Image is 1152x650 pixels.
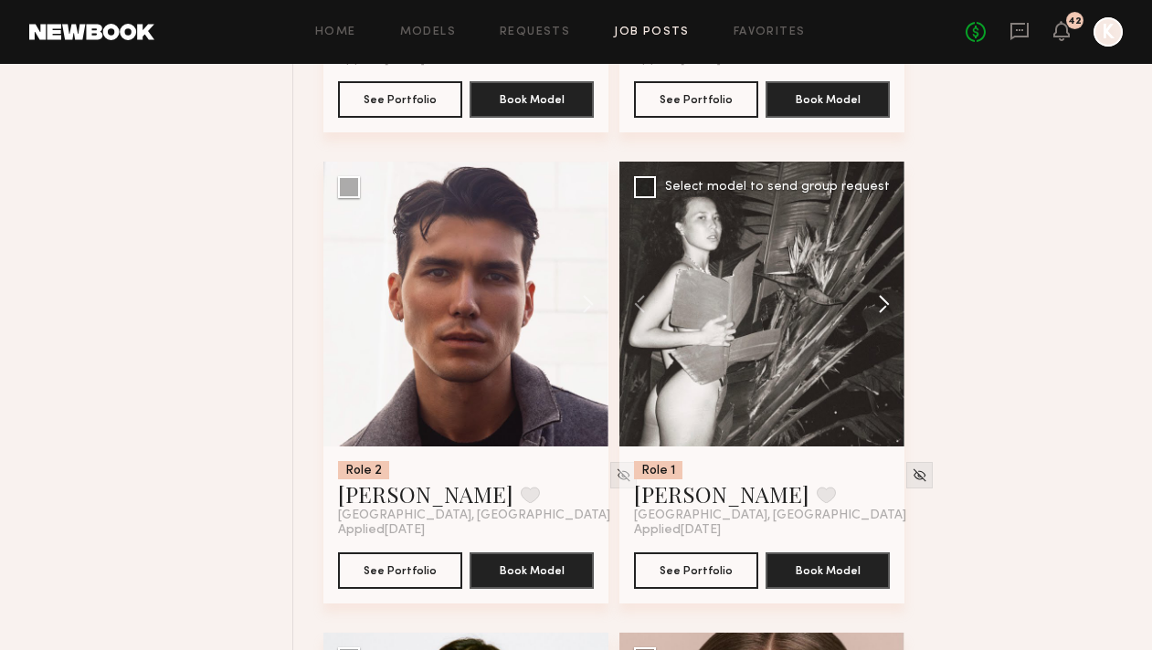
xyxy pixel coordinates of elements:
img: Unhide Model [616,467,631,483]
a: [PERSON_NAME] [634,479,809,508]
a: Requests [500,26,570,38]
button: Book Model [766,81,890,118]
button: Book Model [470,81,594,118]
a: Book Model [470,90,594,106]
span: [GEOGRAPHIC_DATA], [GEOGRAPHIC_DATA] [338,508,610,523]
a: [PERSON_NAME] [338,479,513,508]
a: K [1094,17,1123,47]
div: Role 1 [634,461,682,479]
a: Job Posts [614,26,690,38]
div: Select model to send group request [665,181,890,194]
span: [GEOGRAPHIC_DATA], [GEOGRAPHIC_DATA] [634,508,906,523]
button: See Portfolio [338,81,462,118]
img: Unhide Model [912,467,927,483]
button: Book Model [766,552,890,589]
a: Favorites [734,26,806,38]
a: Book Model [766,90,890,106]
div: 42 [1068,16,1082,26]
button: Book Model [470,552,594,589]
a: Book Model [470,561,594,577]
button: See Portfolio [634,81,758,118]
div: Applied [DATE] [338,523,594,538]
a: Book Model [766,561,890,577]
div: Applied [DATE] [634,523,890,538]
button: See Portfolio [634,552,758,589]
a: Home [315,26,356,38]
a: Models [400,26,456,38]
button: See Portfolio [338,552,462,589]
div: Role 2 [338,461,389,479]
